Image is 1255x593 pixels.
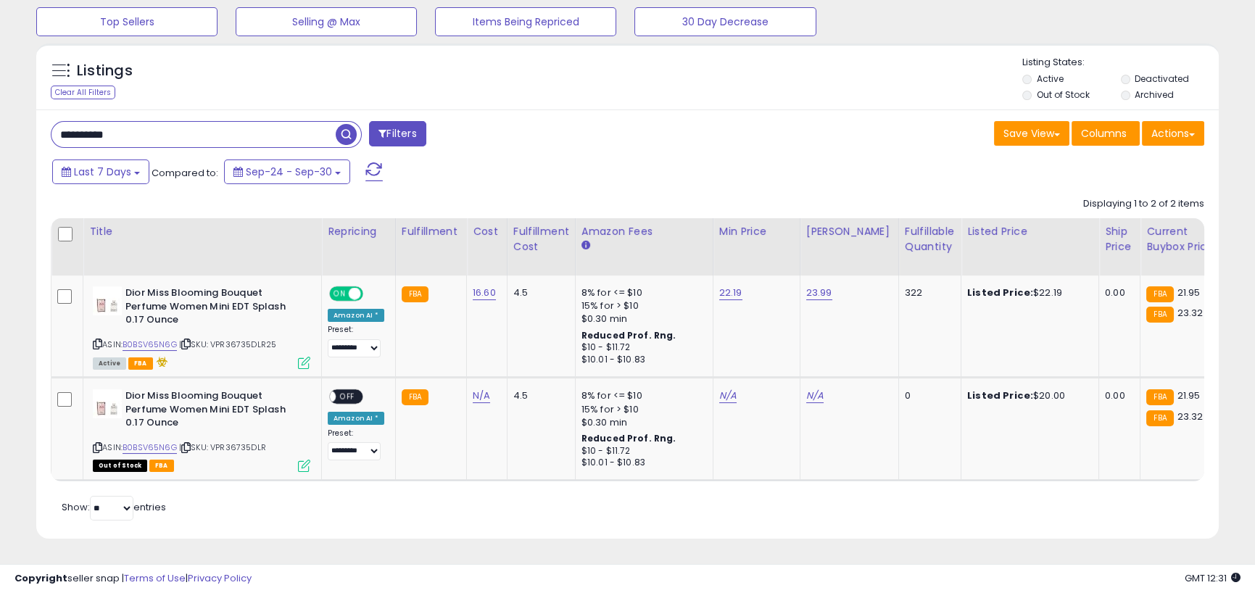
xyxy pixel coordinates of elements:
span: Compared to: [152,166,218,180]
div: Title [89,224,315,239]
button: Last 7 Days [52,159,149,184]
div: Repricing [328,224,389,239]
strong: Copyright [15,571,67,585]
div: 4.5 [513,389,564,402]
a: N/A [719,389,737,403]
span: 23.32 [1177,306,1204,320]
div: $10.01 - $10.83 [581,457,702,469]
a: 22.19 [719,286,742,300]
button: Top Sellers [36,7,218,36]
div: 15% for > $10 [581,403,702,416]
div: $0.30 min [581,416,702,429]
a: 23.99 [806,286,832,300]
span: Show: entries [62,500,166,514]
button: Save View [994,121,1069,146]
small: FBA [402,389,428,405]
a: N/A [806,389,824,403]
a: N/A [473,389,490,403]
small: FBA [1146,410,1173,426]
img: 313hpCDhy6L._SL40_.jpg [93,389,122,418]
small: FBA [1146,307,1173,323]
button: 30 Day Decrease [634,7,816,36]
a: 16.60 [473,286,496,300]
label: Active [1036,72,1063,85]
div: $22.19 [967,286,1088,299]
div: 8% for <= $10 [581,286,702,299]
div: Amazon Fees [581,224,707,239]
div: 0 [905,389,950,402]
span: Sep-24 - Sep-30 [246,165,332,179]
button: Sep-24 - Sep-30 [224,159,350,184]
div: Preset: [328,325,384,357]
div: $20.00 [967,389,1088,402]
div: Current Buybox Price [1146,224,1221,254]
span: OFF [361,288,384,300]
img: 313hpCDhy6L._SL40_.jpg [93,286,122,315]
div: Listed Price [967,224,1093,239]
div: Amazon AI * [328,412,384,425]
small: Amazon Fees. [581,239,590,252]
button: Columns [1072,121,1140,146]
span: 23.32 [1177,410,1204,423]
div: 4.5 [513,286,564,299]
span: ON [331,288,349,300]
button: Items Being Repriced [435,7,616,36]
div: ASIN: [93,286,310,368]
div: $10.01 - $10.83 [581,354,702,366]
div: 15% for > $10 [581,299,702,312]
span: OFF [336,391,359,403]
span: All listings currently available for purchase on Amazon [93,357,126,370]
div: ASIN: [93,389,310,470]
div: 0.00 [1105,286,1129,299]
div: Displaying 1 to 2 of 2 items [1083,197,1204,211]
label: Archived [1135,88,1174,101]
h5: Listings [77,61,133,81]
span: | SKU: VPR36735DLR [179,441,266,453]
p: Listing States: [1022,56,1219,70]
div: $10 - $11.72 [581,445,702,457]
a: B0BSV65N6G [123,441,177,454]
div: Fulfillable Quantity [905,224,955,254]
b: Dior Miss Blooming Bouquet Perfume Women Mini EDT Splash 0.17 Ounce [125,286,302,331]
i: hazardous material [153,357,168,367]
div: Clear All Filters [51,86,115,99]
b: Listed Price: [967,286,1033,299]
span: 21.95 [1177,286,1201,299]
b: Reduced Prof. Rng. [581,432,676,444]
small: FBA [402,286,428,302]
a: B0BSV65N6G [123,339,177,351]
div: Fulfillment [402,224,460,239]
div: $10 - $11.72 [581,341,702,354]
div: $0.30 min [581,312,702,325]
button: Selling @ Max [236,7,417,36]
label: Deactivated [1135,72,1189,85]
span: 21.95 [1177,389,1201,402]
div: seller snap | | [15,572,252,586]
div: [PERSON_NAME] [806,224,892,239]
b: Listed Price: [967,389,1033,402]
span: | SKU: VPR36735DLR25 [179,339,276,350]
span: FBA [149,460,174,472]
div: 322 [905,286,950,299]
small: FBA [1146,389,1173,405]
b: Dior Miss Blooming Bouquet Perfume Women Mini EDT Splash 0.17 Ounce [125,389,302,434]
div: Ship Price [1105,224,1134,254]
label: Out of Stock [1036,88,1089,101]
div: Cost [473,224,501,239]
span: All listings that are currently out of stock and unavailable for purchase on Amazon [93,460,147,472]
span: 2025-10-8 12:31 GMT [1185,571,1240,585]
div: Amazon AI * [328,309,384,322]
span: FBA [128,357,153,370]
div: Fulfillment Cost [513,224,569,254]
span: Columns [1081,126,1127,141]
div: 8% for <= $10 [581,389,702,402]
small: FBA [1146,286,1173,302]
div: 0.00 [1105,389,1129,402]
button: Filters [369,121,426,146]
div: Min Price [719,224,794,239]
a: Privacy Policy [188,571,252,585]
span: Last 7 Days [74,165,131,179]
button: Actions [1142,121,1204,146]
div: Preset: [328,428,384,461]
a: Terms of Use [124,571,186,585]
